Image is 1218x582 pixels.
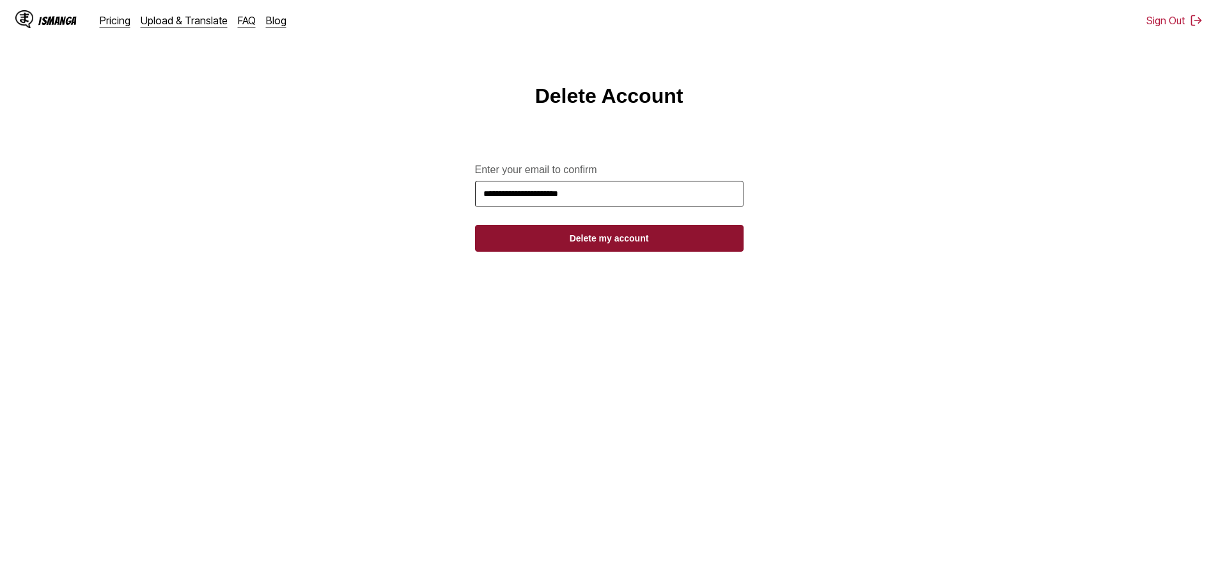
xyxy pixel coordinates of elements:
[475,225,744,252] button: Delete my account
[38,15,77,27] div: IsManga
[475,164,744,176] label: Enter your email to confirm
[100,14,130,27] a: Pricing
[15,10,100,31] a: IsManga LogoIsManga
[1190,14,1203,27] img: Sign out
[266,14,286,27] a: Blog
[15,10,33,28] img: IsManga Logo
[1146,14,1203,27] button: Sign Out
[141,14,228,27] a: Upload & Translate
[238,14,256,27] a: FAQ
[535,84,683,108] h1: Delete Account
